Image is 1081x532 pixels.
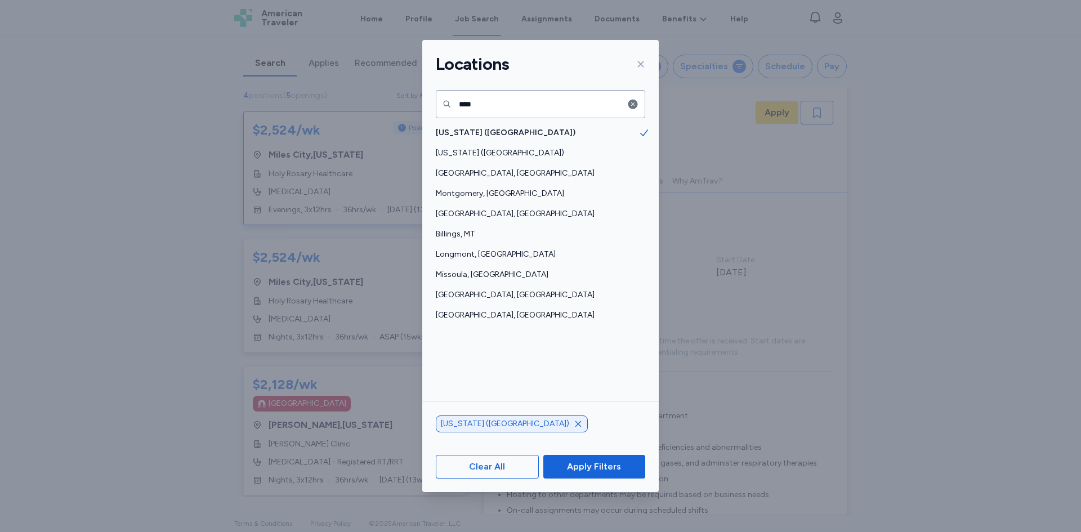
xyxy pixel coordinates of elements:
h1: Locations [436,53,509,75]
span: Billings, MT [436,229,638,240]
span: Montgomery, [GEOGRAPHIC_DATA] [436,188,638,199]
span: [GEOGRAPHIC_DATA], [GEOGRAPHIC_DATA] [436,168,638,179]
button: Apply Filters [543,455,645,479]
span: [GEOGRAPHIC_DATA], [GEOGRAPHIC_DATA] [436,208,638,220]
button: Clear All [436,455,539,479]
span: Clear All [469,460,505,473]
span: Apply Filters [567,460,621,473]
span: Longmont, [GEOGRAPHIC_DATA] [436,249,638,260]
span: [US_STATE] ([GEOGRAPHIC_DATA]) [436,147,638,159]
span: [US_STATE] ([GEOGRAPHIC_DATA]) [441,418,569,430]
span: [US_STATE] ([GEOGRAPHIC_DATA]) [436,127,638,138]
span: [GEOGRAPHIC_DATA], [GEOGRAPHIC_DATA] [436,289,638,301]
span: [GEOGRAPHIC_DATA], [GEOGRAPHIC_DATA] [436,310,638,321]
span: Missoula, [GEOGRAPHIC_DATA] [436,269,638,280]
